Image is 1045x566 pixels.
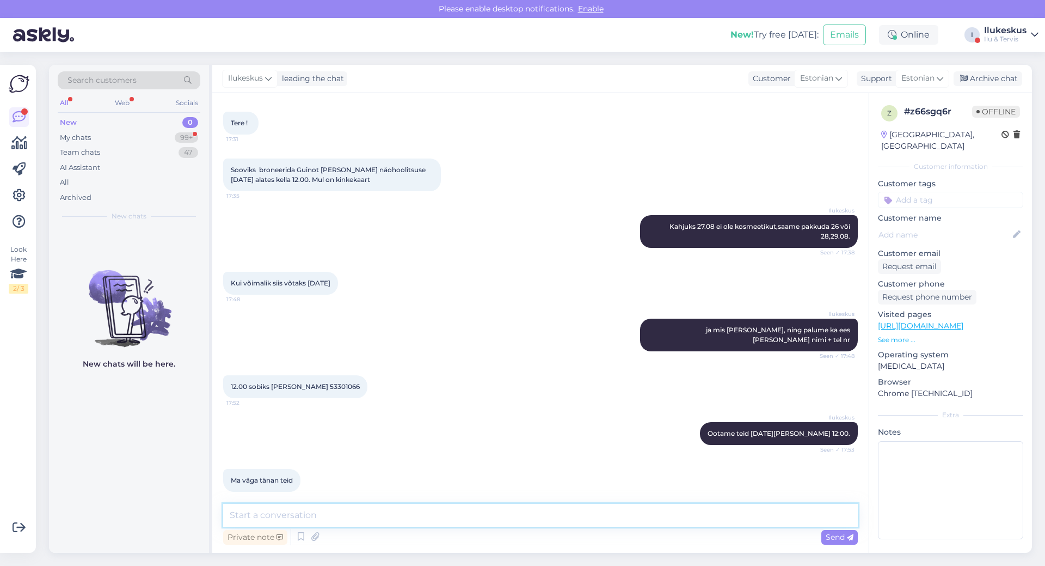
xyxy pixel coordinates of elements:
[179,147,198,158] div: 47
[984,26,1038,44] a: IlukeskusIlu & Tervis
[826,532,853,542] span: Send
[226,135,267,143] span: 17:31
[984,35,1026,44] div: Ilu & Tervis
[814,248,855,257] span: Seen ✓ 17:38
[878,162,1023,172] div: Customer information
[113,96,132,110] div: Web
[972,106,1020,118] span: Offline
[9,74,29,94] img: Askly Logo
[669,222,852,240] span: Kahjuks 27.08 ei ole kosmeetikut,saame pakkuda 26 või 28,29.08.
[278,73,344,84] div: leading the chat
[60,177,69,188] div: All
[814,206,855,215] span: Ilukeskus
[223,530,287,545] div: Private note
[182,117,198,128] div: 0
[879,25,938,45] div: Online
[984,26,1026,35] div: Ilukeskus
[878,361,1023,372] p: [MEDICAL_DATA]
[175,132,198,143] div: 99+
[878,349,1023,361] p: Operating system
[706,326,852,344] span: ja mis [PERSON_NAME], ning palume ka ees [PERSON_NAME] nimi + tel nr
[730,28,819,41] div: Try free [DATE]:
[878,335,1023,345] p: See more ...
[878,178,1023,190] p: Customer tags
[174,96,200,110] div: Socials
[60,132,91,143] div: My chats
[878,278,1023,290] p: Customer phone
[748,73,791,84] div: Customer
[878,290,976,305] div: Request phone number
[823,25,866,45] button: Emails
[226,192,267,200] span: 17:35
[112,211,146,221] span: New chats
[878,192,1023,208] input: Add a tag
[83,358,175,370] p: New chats will be here.
[857,73,892,84] div: Support
[878,248,1023,259] p: Customer email
[881,129,1001,152] div: [GEOGRAPHIC_DATA], [GEOGRAPHIC_DATA]
[878,427,1023,438] p: Notes
[58,96,70,110] div: All
[60,147,100,158] div: Team chats
[730,29,754,40] b: New!
[9,245,28,294] div: Look Here
[60,117,77,128] div: New
[231,279,330,287] span: Kui võimalik siis võtaks [DATE]
[878,212,1023,224] p: Customer name
[67,75,137,86] span: Search customers
[878,321,963,331] a: [URL][DOMAIN_NAME]
[954,71,1022,86] div: Archive chat
[60,162,100,173] div: AI Assistant
[231,382,360,391] span: 12.00 sobiks [PERSON_NAME] 53301066
[49,251,209,349] img: No chats
[226,399,267,407] span: 17:52
[814,413,855,422] span: Ilukeskus
[226,295,267,303] span: 17:48
[231,476,293,484] span: Ma väga tänan teid
[575,4,607,14] span: Enable
[901,72,935,84] span: Estonian
[60,192,91,203] div: Archived
[231,119,248,127] span: Tere !
[226,492,267,501] span: 18:08
[814,446,855,454] span: Seen ✓ 17:53
[814,310,855,318] span: Ilukeskus
[9,284,28,294] div: 2 / 3
[878,229,1011,241] input: Add name
[708,429,850,437] span: Ootame teid [DATE][PERSON_NAME] 12:00.
[814,352,855,360] span: Seen ✓ 17:48
[887,109,892,117] span: z
[878,376,1023,388] p: Browser
[231,166,427,184] span: Sooviks broneerida Guinot [PERSON_NAME] näohoolitsuse [DATE] alates kella 12.00. Mul on kinkekaart
[904,105,972,118] div: # z66sgq6r
[800,72,833,84] span: Estonian
[228,72,263,84] span: Ilukeskus
[878,309,1023,320] p: Visited pages
[878,388,1023,399] p: Chrome [TECHNICAL_ID]
[878,259,941,274] div: Request email
[878,410,1023,420] div: Extra
[964,27,980,42] div: I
